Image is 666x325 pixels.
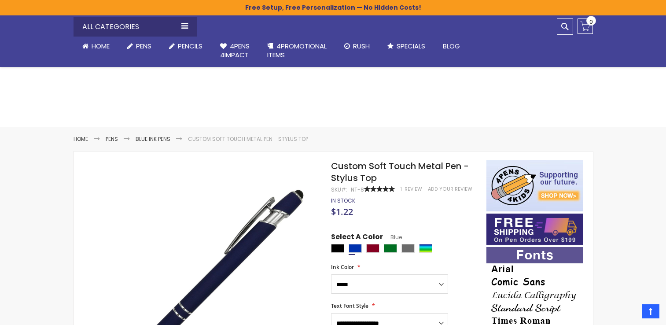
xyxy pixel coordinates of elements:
[366,244,379,253] div: Burgundy
[106,135,118,143] a: Pens
[486,160,583,211] img: 4pens 4 kids
[188,136,308,143] li: Custom Soft Touch Metal Pen - Stylus Top
[379,37,434,56] a: Specials
[405,186,422,192] span: Review
[401,244,415,253] div: Grey
[428,186,472,192] a: Add Your Review
[397,41,425,51] span: Specials
[331,160,469,184] span: Custom Soft Touch Metal Pen - Stylus Top
[211,37,258,65] a: 4Pens4impact
[401,186,402,192] span: 1
[486,214,583,245] img: Free shipping on orders over $199
[335,37,379,56] a: Rush
[364,186,395,192] div: 100%
[74,135,88,143] a: Home
[589,18,593,26] span: 0
[401,186,423,192] a: 1 Review
[136,41,151,51] span: Pens
[74,37,118,56] a: Home
[178,41,202,51] span: Pencils
[351,186,364,193] div: NT-8
[331,197,355,204] span: In stock
[92,41,110,51] span: Home
[331,197,355,204] div: Availability
[74,17,197,37] div: All Categories
[331,206,353,218] span: $1.22
[118,37,160,56] a: Pens
[220,41,250,59] span: 4Pens 4impact
[353,41,370,51] span: Rush
[443,41,460,51] span: Blog
[267,41,327,59] span: 4PROMOTIONAL ITEMS
[349,244,362,253] div: Blue
[331,232,383,244] span: Select A Color
[331,302,368,310] span: Text Font Style
[331,186,347,193] strong: SKU
[331,244,344,253] div: Black
[160,37,211,56] a: Pencils
[384,244,397,253] div: Green
[434,37,469,56] a: Blog
[136,135,170,143] a: Blue ink Pens
[258,37,335,65] a: 4PROMOTIONALITEMS
[578,18,593,34] a: 0
[383,233,402,241] span: Blue
[331,263,354,271] span: Ink Color
[419,244,432,253] div: Assorted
